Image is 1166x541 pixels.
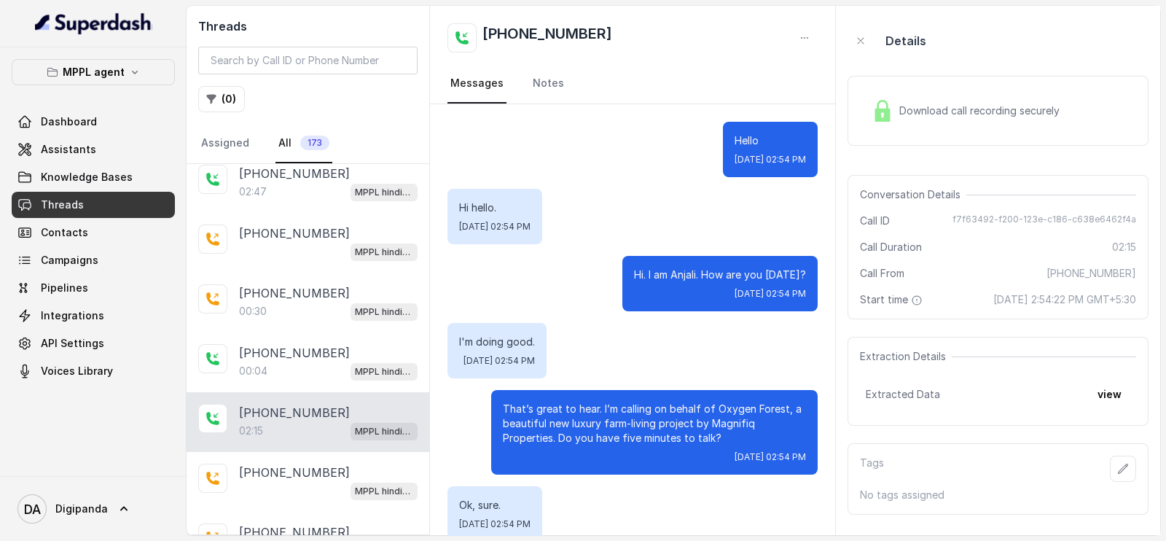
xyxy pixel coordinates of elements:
span: API Settings [41,336,104,351]
button: (0) [198,86,245,112]
a: API Settings [12,330,175,357]
span: Call Duration [860,240,922,254]
p: Tags [860,456,884,482]
p: Hi hello. [459,201,531,215]
span: Voices Library [41,364,113,378]
span: Download call recording securely [899,104,1065,118]
p: MPPL hindi-english assistant [355,365,413,379]
p: MPPL hindi-english assistant [355,424,413,439]
span: Campaigns [41,253,98,268]
p: [PHONE_NUMBER] [239,165,350,182]
p: I'm doing good. [459,335,535,349]
a: Voices Library [12,358,175,384]
span: Contacts [41,225,88,240]
span: [DATE] 02:54 PM [735,154,806,166]
p: MPPL hindi-english assistant [355,484,413,499]
span: [DATE] 02:54 PM [463,355,535,367]
button: view [1089,381,1130,408]
p: [PHONE_NUMBER] [239,344,350,362]
a: Dashboard [12,109,175,135]
span: Conversation Details [860,187,966,202]
p: [PHONE_NUMBER] [239,404,350,421]
span: Call ID [860,214,890,228]
p: [PHONE_NUMBER] [239,225,350,242]
h2: [PHONE_NUMBER] [482,23,612,52]
a: Digipanda [12,489,175,529]
span: [DATE] 2:54:22 PM GMT+5:30 [993,292,1136,307]
p: No tags assigned [860,488,1136,502]
p: Hi. I am Anjali. How are you [DATE]? [634,268,806,282]
p: [PHONE_NUMBER] [239,284,350,302]
span: [PHONE_NUMBER] [1046,266,1136,281]
span: f7f63492-f200-123e-c186-c638e6462f4a [952,214,1136,228]
p: MPPL hindi-english assistant [355,245,413,260]
span: [DATE] 02:54 PM [735,451,806,463]
p: MPPL agent [63,63,125,81]
p: [PHONE_NUMBER] [239,464,350,481]
span: Call From [860,266,904,281]
span: Pipelines [41,281,88,295]
span: Extracted Data [866,387,940,402]
img: Lock Icon [872,100,893,122]
p: That’s great to hear. I’m calling on behalf of Oxygen Forest, a beautiful new luxury farm-living ... [503,402,806,445]
span: 02:15 [1112,240,1136,254]
p: Ok, sure. [459,498,531,513]
span: [DATE] 02:54 PM [459,518,531,530]
span: [DATE] 02:54 PM [459,221,531,233]
a: Assistants [12,136,175,163]
nav: Tabs [198,124,418,163]
nav: Tabs [447,64,818,104]
a: Assigned [198,124,252,163]
p: [PHONE_NUMBER] [239,524,350,541]
h2: Threads [198,17,418,35]
p: 00:30 [239,304,267,319]
span: Extraction Details [860,349,952,364]
a: Threads [12,192,175,218]
a: Knowledge Bases [12,164,175,190]
p: 02:47 [239,184,267,199]
button: MPPL agent [12,59,175,85]
p: 02:15 [239,424,263,438]
text: DA [24,502,41,517]
span: 173 [300,136,329,150]
p: Details [885,32,926,50]
span: Dashboard [41,114,97,129]
span: Start time [860,292,926,307]
a: Pipelines [12,275,175,301]
p: MPPL hindi-english assistant [355,305,413,319]
span: Digipanda [55,502,108,516]
a: Campaigns [12,247,175,273]
a: Notes [530,64,567,104]
span: Integrations [41,308,104,323]
a: Contacts [12,219,175,246]
span: [DATE] 02:54 PM [735,288,806,300]
a: All173 [275,124,332,163]
a: Messages [447,64,506,104]
p: 00:04 [239,364,267,378]
a: Integrations [12,303,175,329]
span: Assistants [41,142,96,157]
p: MPPL hindi-english assistant [355,185,413,200]
span: Threads [41,198,84,212]
span: Knowledge Bases [41,170,133,184]
input: Search by Call ID or Phone Number [198,47,418,74]
p: Hello [735,133,806,148]
img: light.svg [35,12,152,35]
